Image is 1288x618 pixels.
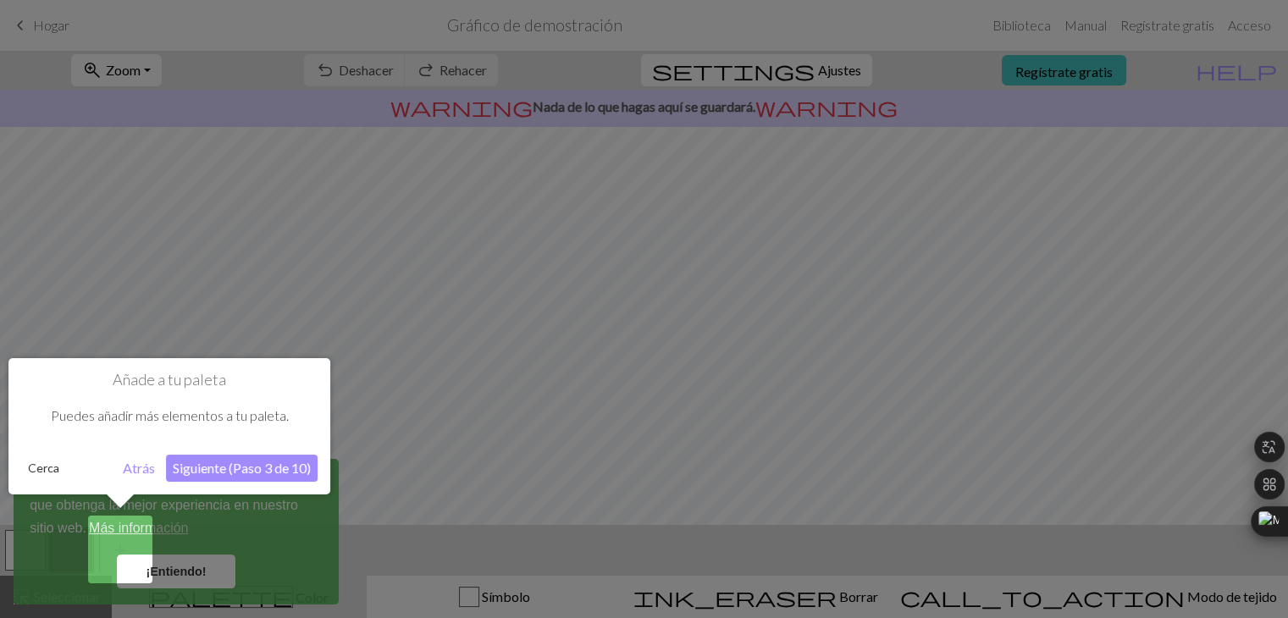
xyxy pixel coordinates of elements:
font: Añade a tu paleta [113,370,226,389]
div: Añade a tu paleta [8,358,330,494]
button: Cerca [21,455,66,481]
font: Siguiente (Paso 3 de 10) [173,460,311,476]
h1: Añade a tu paleta [21,371,318,389]
font: Cerca [28,461,59,475]
font: Atrás [123,460,155,476]
font: Puedes añadir más elementos a tu paleta. [51,407,289,423]
button: Atrás [116,455,162,482]
button: Siguiente (Paso 3 de 10) [166,455,318,482]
